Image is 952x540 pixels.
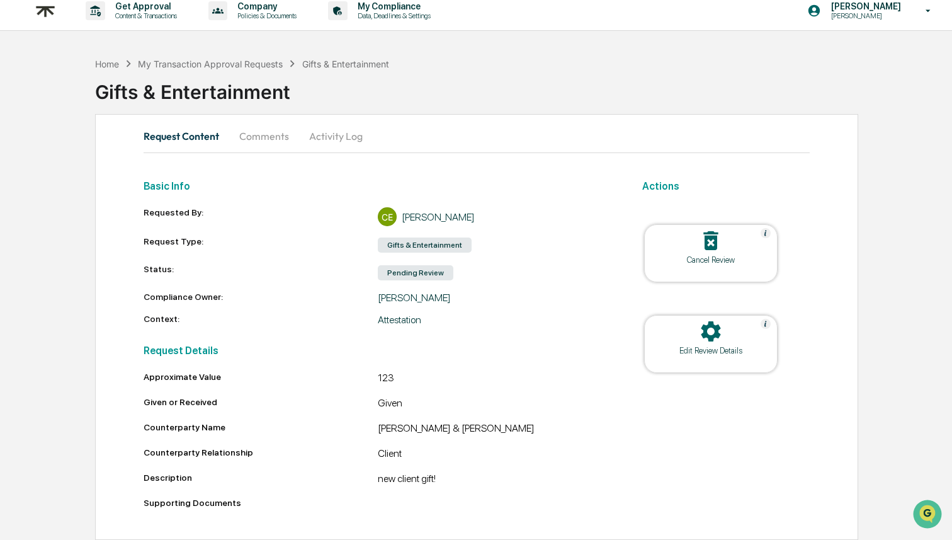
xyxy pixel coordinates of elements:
div: [PERSON_NAME] & [PERSON_NAME] [378,422,612,437]
h2: Request Details [144,345,612,357]
span: Data Lookup [25,248,79,260]
p: Data, Deadlines & Settings [348,11,437,20]
button: Request Content [144,121,229,151]
p: Content & Transactions [105,11,183,20]
div: Gifts & Entertainment [302,59,389,69]
div: [PERSON_NAME] [378,292,612,304]
button: Start new chat [214,100,229,115]
span: Preclearance [25,224,81,236]
div: Supporting Documents [144,498,612,508]
div: We're available if you need us! [43,109,159,119]
button: Activity Log [299,121,373,151]
div: Pending Review [378,265,453,280]
div: Status: [144,264,378,282]
div: Compliance Owner: [144,292,378,304]
span: [PERSON_NAME] [39,171,102,181]
div: Given or Received [144,397,378,407]
div: Given [378,397,612,412]
img: 1746055101610-c473b297-6a78-478c-a979-82029cc54cd1 [13,96,35,119]
div: Counterparty Relationship [144,447,378,457]
div: secondary tabs example [144,121,810,151]
input: Clear [33,57,208,71]
div: new client gift! [378,473,612,488]
span: • [105,171,109,181]
a: 🗄️Attestations [86,219,161,241]
div: Approximate Value [144,372,378,382]
div: Attestation [378,314,612,326]
p: How can we help? [13,26,229,47]
div: 🖐️ [13,225,23,235]
div: 123 [378,372,612,387]
img: Cameron Burns [13,159,33,180]
a: 🖐️Preclearance [8,219,86,241]
span: Attestations [104,224,156,236]
a: 🔎Data Lookup [8,243,84,265]
p: My Compliance [348,1,437,11]
p: [PERSON_NAME] [821,11,907,20]
img: 1746055101610-c473b297-6a78-478c-a979-82029cc54cd1 [25,172,35,182]
div: Context: [144,314,378,326]
div: Client [378,447,612,462]
div: 🗄️ [91,225,101,235]
h2: Basic Info [144,180,612,192]
img: Help [761,319,771,329]
span: [DATE] [111,171,137,181]
iframe: Open customer support [912,498,946,532]
p: Policies & Documents [227,11,303,20]
img: Help [761,228,771,238]
p: [PERSON_NAME] [821,1,907,11]
div: CE [378,207,397,226]
span: Pylon [125,279,152,288]
p: Get Approval [105,1,183,11]
h2: Actions [642,180,810,192]
div: Description [144,473,378,483]
div: Cancel Review [654,255,768,265]
button: See all [195,137,229,152]
div: Gifts & Entertainment [95,71,952,103]
div: My Transaction Approval Requests [138,59,283,69]
div: Request Type: [144,236,378,254]
div: 🔎 [13,249,23,259]
div: [PERSON_NAME] [402,211,475,223]
a: Powered byPylon [89,278,152,288]
p: Company [227,1,303,11]
div: Start new chat [43,96,207,109]
div: Gifts & Entertainment [378,238,472,253]
div: Edit Review Details [654,346,768,355]
div: Counterparty Name [144,422,378,432]
div: Requested By: [144,207,378,226]
div: Home [95,59,119,69]
button: Comments [229,121,299,151]
div: Past conversations [13,140,84,150]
